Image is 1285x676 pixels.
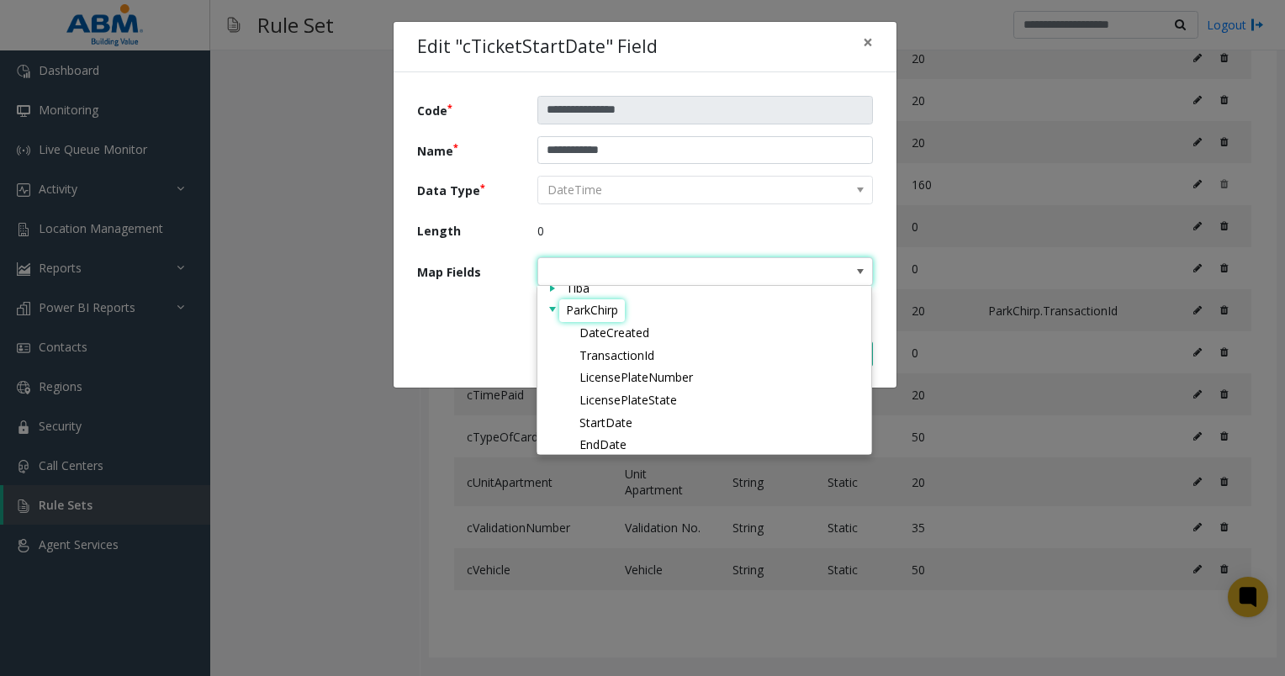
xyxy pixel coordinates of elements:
[579,348,654,364] div: Transaction identifier.
[851,22,885,63] button: Close
[579,437,627,453] div: Parker's end date.
[405,216,525,246] label: Length
[579,370,693,386] div: License plate number.
[405,96,525,124] label: Code
[537,257,873,286] kendo-dropdowntree: null
[405,257,525,286] label: Map Fields
[579,415,632,431] div: Parker's start date.
[863,30,873,54] span: ×
[537,216,873,246] p: 0
[417,34,658,61] h4: Edit "cTicketStartDate" Field
[579,393,677,409] div: License plate state.
[566,281,590,297] div: undefined
[405,136,525,165] label: Name
[566,303,618,319] div: undefined
[405,176,525,204] label: Data Type
[579,325,649,341] div: Vehicle's creation date.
